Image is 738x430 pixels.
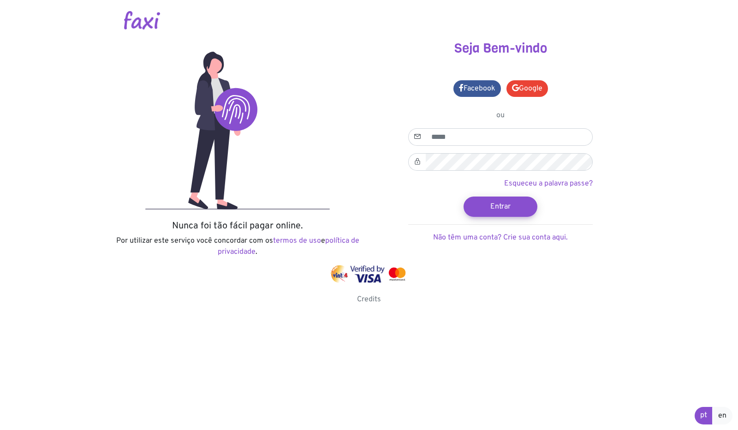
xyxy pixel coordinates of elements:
img: mastercard [387,265,408,283]
button: Entrar [464,197,537,217]
a: en [712,407,732,424]
img: vinti4 [330,265,349,283]
h3: Seja Bem-vindo [376,41,625,56]
a: Credits [357,295,381,304]
img: visa [350,265,385,283]
a: pt [695,407,713,424]
p: ou [408,110,593,121]
a: Esqueceu a palavra passe? [504,179,593,188]
a: termos de uso [273,236,321,245]
p: Por utilizar este serviço você concordar com os e . [113,235,362,257]
a: Não têm uma conta? Crie sua conta aqui. [433,233,568,242]
a: Google [506,80,548,97]
h5: Nunca foi tão fácil pagar online. [113,221,362,232]
a: Facebook [453,80,501,97]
